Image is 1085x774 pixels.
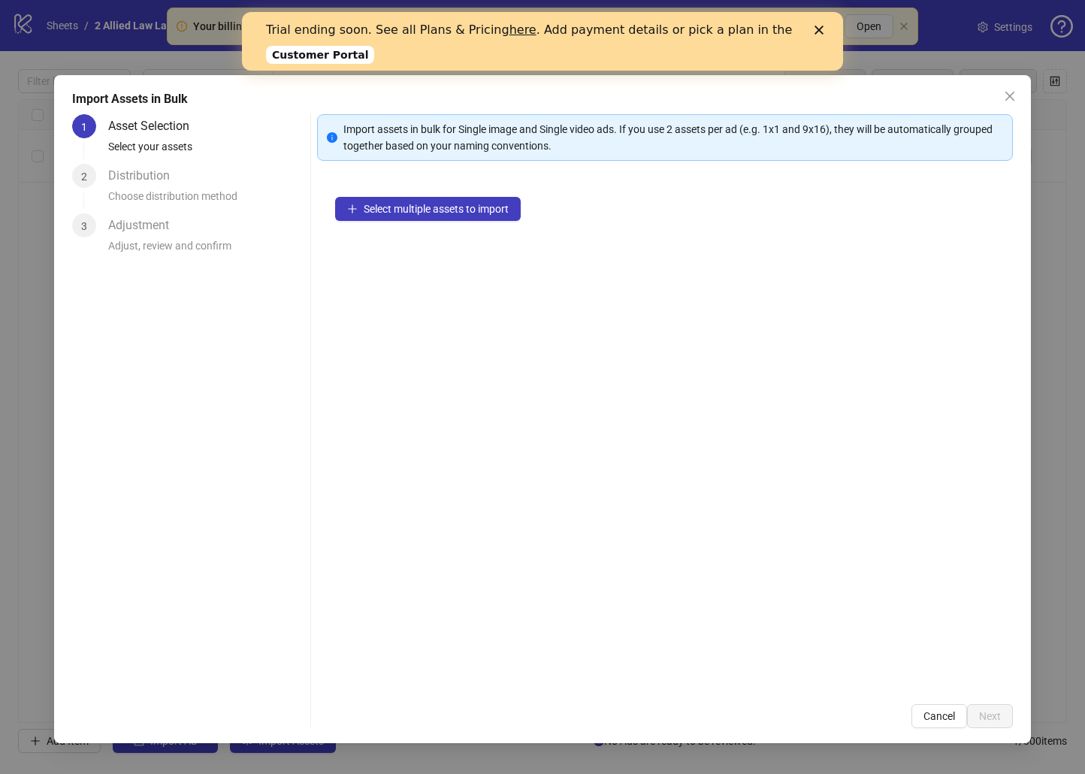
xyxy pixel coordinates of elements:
[923,710,955,722] span: Cancel
[81,171,87,183] span: 2
[72,90,1013,108] div: Import Assets in Bulk
[364,203,509,215] span: Select multiple assets to import
[343,121,1003,154] div: Import assets in bulk for Single image and Single video ads. If you use 2 assets per ad (e.g. 1x1...
[108,237,304,263] div: Adjust, review and confirm
[1004,90,1016,102] span: close
[335,197,521,221] button: Select multiple assets to import
[108,213,181,237] div: Adjustment
[911,704,967,728] button: Cancel
[108,164,182,188] div: Distribution
[573,14,588,23] div: Close
[327,132,337,143] span: info-circle
[108,138,304,164] div: Select your assets
[108,114,201,138] div: Asset Selection
[81,121,87,133] span: 1
[347,204,358,214] span: plus
[81,220,87,232] span: 3
[967,704,1013,728] button: Next
[108,188,304,213] div: Choose distribution method
[242,12,843,71] iframe: Intercom live chat banner
[998,84,1022,108] button: Close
